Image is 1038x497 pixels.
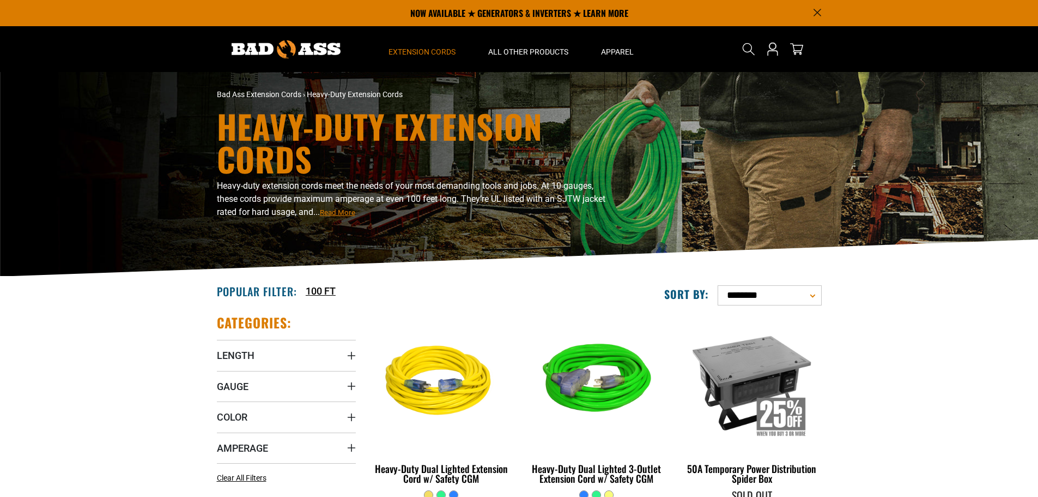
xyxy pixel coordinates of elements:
a: Bad Ass Extension Cords [217,90,301,99]
span: Heavy-duty extension cords meet the needs of your most demanding tools and jobs. At 10 gauges, th... [217,181,605,217]
a: yellow Heavy-Duty Dual Lighted Extension Cord w/ Safety CGM [372,314,511,490]
summary: All Other Products [472,26,585,72]
span: Extension Cords [389,47,456,57]
label: Sort by: [664,287,709,301]
h2: Popular Filter: [217,284,297,298]
summary: Apparel [585,26,650,72]
nav: breadcrumbs [217,89,615,100]
span: Amperage [217,442,268,454]
div: Heavy-Duty Dual Lighted 3-Outlet Extension Cord w/ Safety CGM [527,464,666,483]
img: 50A Temporary Power Distribution Spider Box [683,320,821,445]
a: 50A Temporary Power Distribution Spider Box 50A Temporary Power Distribution Spider Box [682,314,821,490]
summary: Color [217,402,356,432]
span: All Other Products [488,47,568,57]
span: Clear All Filters [217,474,266,482]
div: Heavy-Duty Dual Lighted Extension Cord w/ Safety CGM [372,464,511,483]
span: Read More [320,208,355,217]
span: › [303,90,305,99]
a: 100 FT [306,284,336,298]
a: Clear All Filters [217,472,271,484]
span: Heavy-Duty Extension Cords [307,90,403,99]
summary: Length [217,340,356,370]
img: yellow [373,320,510,445]
summary: Extension Cords [372,26,472,72]
a: neon green Heavy-Duty Dual Lighted 3-Outlet Extension Cord w/ Safety CGM [527,314,666,490]
span: Gauge [217,380,248,393]
summary: Gauge [217,371,356,402]
span: Color [217,411,247,423]
h1: Heavy-Duty Extension Cords [217,110,615,175]
img: Bad Ass Extension Cords [232,40,341,58]
img: neon green [528,320,665,445]
span: Apparel [601,47,634,57]
span: Length [217,349,254,362]
summary: Amperage [217,433,356,463]
h2: Categories: [217,314,292,331]
summary: Search [740,40,757,58]
div: 50A Temporary Power Distribution Spider Box [682,464,821,483]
